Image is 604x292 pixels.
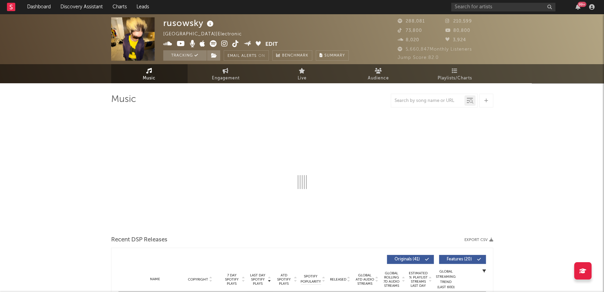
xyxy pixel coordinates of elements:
span: Estimated % Playlist Streams Last Day [409,271,428,288]
span: 5,660,847 Monthly Listeners [398,47,472,52]
span: Copyright [188,277,208,282]
a: Music [111,64,188,83]
div: Name [132,277,178,282]
span: Engagement [212,74,240,83]
span: 8,020 [398,38,419,42]
span: Features ( 20 ) [444,257,475,261]
a: Benchmark [272,50,312,61]
button: Summary [316,50,349,61]
span: Spotify Popularity [300,274,321,284]
span: Live [298,74,307,83]
span: 3,924 [445,38,466,42]
span: 288,081 [398,19,425,24]
span: Originals ( 41 ) [391,257,423,261]
button: Features(20) [439,255,486,264]
button: Export CSV [464,238,493,242]
button: Originals(41) [387,255,434,264]
button: Tracking [163,50,207,61]
div: [GEOGRAPHIC_DATA] | Electronic [163,30,250,38]
a: Engagement [188,64,264,83]
em: On [258,54,265,58]
span: Playlists/Charts [438,74,472,83]
span: Jump Score: 82.0 [398,55,439,60]
div: rusowsky [163,17,215,29]
button: Email AlertsOn [224,50,269,61]
span: Released [330,277,346,282]
span: Audience [368,74,389,83]
a: Audience [340,64,417,83]
div: Global Streaming Trend (Last 60D) [436,269,456,290]
a: Playlists/Charts [417,64,493,83]
span: 73,800 [398,28,422,33]
span: ATD Spotify Plays [275,273,293,286]
div: 99 + [578,2,586,7]
a: Live [264,64,340,83]
span: Benchmark [282,52,308,60]
span: Global Rolling 7D Audio Streams [382,271,401,288]
button: 99+ [576,4,580,10]
span: Recent DSP Releases [111,236,167,244]
span: Last Day Spotify Plays [249,273,267,286]
span: Summary [324,54,345,58]
input: Search by song name or URL [391,98,464,104]
span: Music [143,74,156,83]
input: Search for artists [451,3,555,11]
span: 210,599 [445,19,472,24]
span: 80,800 [445,28,470,33]
span: Global ATD Audio Streams [355,273,374,286]
button: Edit [265,40,278,49]
span: 7 Day Spotify Plays [223,273,241,286]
